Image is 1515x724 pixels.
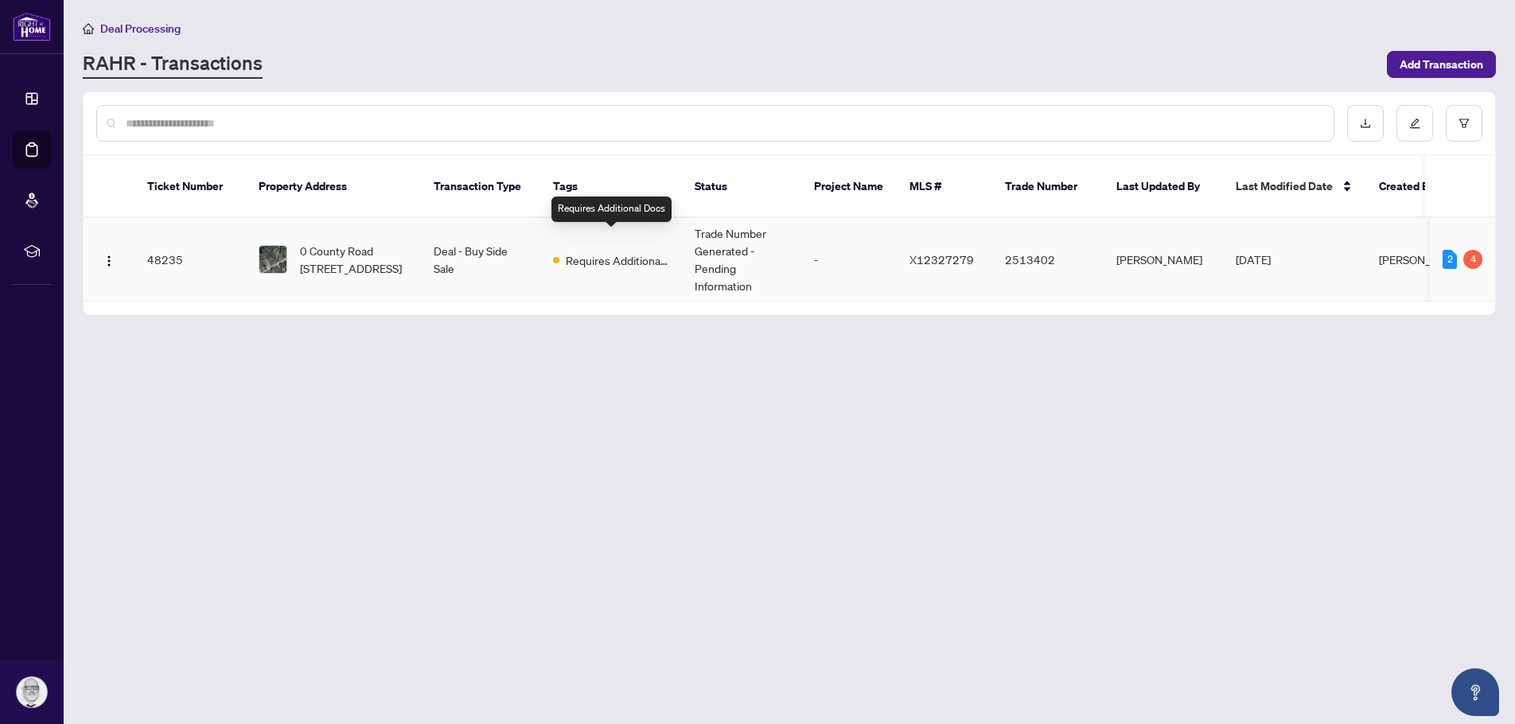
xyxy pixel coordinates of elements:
button: Open asap [1451,668,1499,716]
th: Last Modified Date [1223,156,1366,218]
img: Logo [103,255,115,267]
span: Deal Processing [100,21,181,36]
img: logo [13,12,51,41]
button: filter [1446,105,1482,142]
button: download [1347,105,1384,142]
img: Profile Icon [17,677,47,707]
th: Ticket Number [134,156,246,218]
td: [PERSON_NAME] [1104,218,1223,302]
button: edit [1396,105,1433,142]
td: Deal - Buy Side Sale [421,218,540,302]
span: edit [1409,118,1420,129]
span: 0 County Road [STREET_ADDRESS] [300,242,408,277]
span: Add Transaction [1400,52,1483,77]
td: 48235 [134,218,246,302]
span: filter [1459,118,1470,129]
button: Add Transaction [1387,51,1496,78]
button: Logo [96,247,122,272]
td: Trade Number Generated - Pending Information [682,218,801,302]
span: download [1360,118,1371,129]
th: Tags [540,156,682,218]
div: 2 [1443,250,1457,269]
div: 4 [1463,250,1482,269]
th: Status [682,156,801,218]
span: home [83,23,94,34]
span: [PERSON_NAME] [1379,252,1465,267]
span: Requires Additional Docs [566,251,669,269]
th: Trade Number [992,156,1104,218]
span: [DATE] [1236,252,1271,267]
th: Property Address [246,156,421,218]
th: Created By [1366,156,1462,218]
th: Project Name [801,156,897,218]
a: RAHR - Transactions [83,50,263,79]
img: thumbnail-img [259,246,286,273]
th: MLS # [897,156,992,218]
th: Last Updated By [1104,156,1223,218]
td: 2513402 [992,218,1104,302]
div: Requires Additional Docs [551,197,672,222]
span: Last Modified Date [1236,177,1333,195]
th: Transaction Type [421,156,540,218]
span: X12327279 [909,252,974,267]
td: - [801,218,897,302]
